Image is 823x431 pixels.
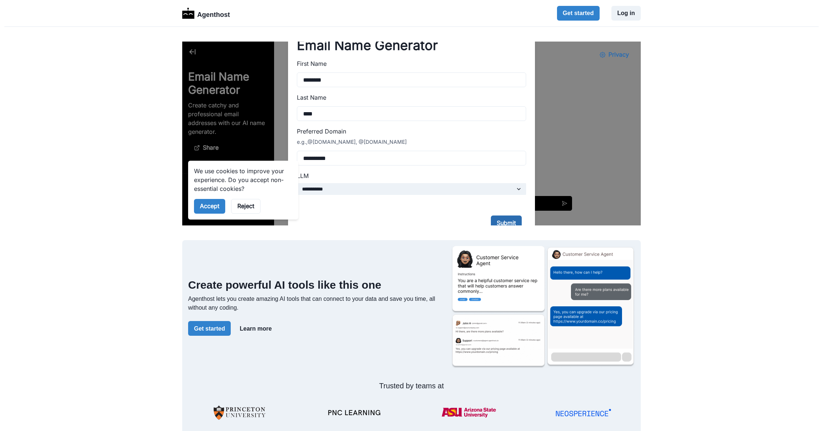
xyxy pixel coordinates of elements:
h2: Create powerful AI tools like this one [188,278,445,292]
label: Last Name [115,51,339,60]
a: LogoAgenthost [182,7,230,20]
p: We use cookies to improve your experience. Do you accept non-essential cookies? [12,125,110,152]
label: LLM [115,130,339,139]
button: Privacy Settings [412,6,453,21]
button: Log in [611,6,641,21]
label: First Name [115,18,339,26]
button: Get started [557,6,600,21]
button: Get started [188,321,231,336]
p: Agenthost lets you create amazing AI tools that can connect to your data and save you time, all w... [188,295,445,312]
button: Submit [309,174,339,189]
img: ASU-Logo.png [441,397,496,428]
iframe: Email Name Generator [182,42,641,225]
label: Preferred Domain [115,85,339,94]
img: University-of-Princeton-Logo.png [212,397,267,428]
img: PNC-LEARNING-Logo-v2.1.webp [327,410,382,416]
img: Agenthost.ai [451,246,635,368]
button: Accept [12,157,43,172]
button: Learn more [234,321,277,336]
button: Reject [49,157,78,172]
img: Logo [182,8,194,19]
p: Trusted by teams at [188,380,635,391]
img: NSP_Logo_Blue.svg [556,409,611,416]
p: Agenthost [197,7,230,20]
div: e.g.,@[DOMAIN_NAME], @[DOMAIN_NAME] [115,97,344,103]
